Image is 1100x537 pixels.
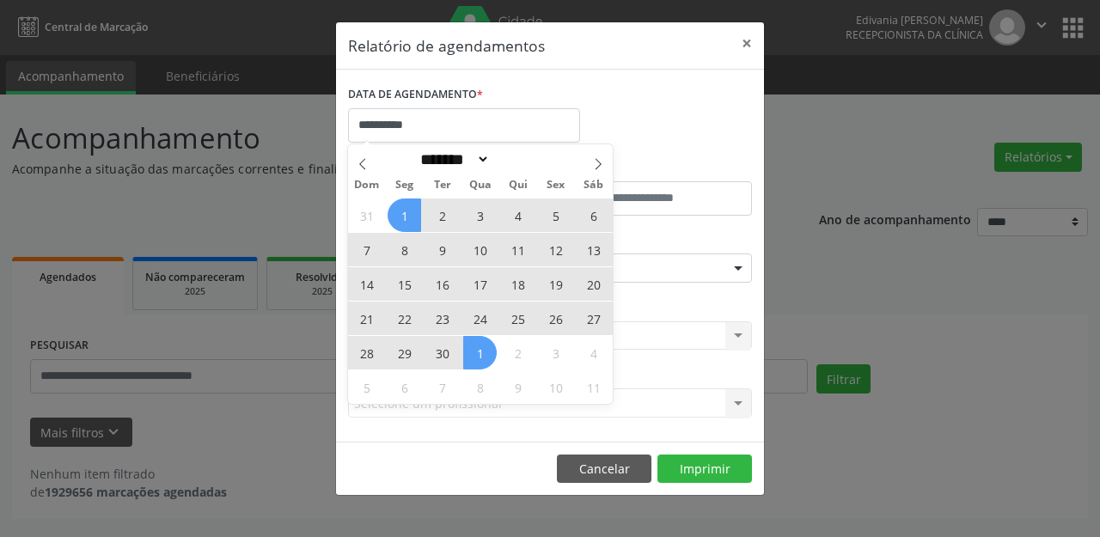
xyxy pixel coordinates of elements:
[425,336,459,369] span: Setembro 30, 2025
[577,267,610,301] span: Setembro 20, 2025
[539,198,572,232] span: Setembro 5, 2025
[388,267,421,301] span: Setembro 15, 2025
[425,233,459,266] span: Setembro 9, 2025
[388,302,421,335] span: Setembro 22, 2025
[577,336,610,369] span: Outubro 4, 2025
[463,302,497,335] span: Setembro 24, 2025
[461,180,499,191] span: Qua
[577,198,610,232] span: Setembro 6, 2025
[463,198,497,232] span: Setembro 3, 2025
[463,336,497,369] span: Outubro 1, 2025
[348,82,483,108] label: DATA DE AGENDAMENTO
[557,455,651,484] button: Cancelar
[350,233,383,266] span: Setembro 7, 2025
[388,233,421,266] span: Setembro 8, 2025
[577,233,610,266] span: Setembro 13, 2025
[539,233,572,266] span: Setembro 12, 2025
[730,22,764,64] button: Close
[501,267,535,301] span: Setembro 18, 2025
[554,155,752,181] label: ATÉ
[577,370,610,404] span: Outubro 11, 2025
[425,370,459,404] span: Outubro 7, 2025
[348,34,545,57] h5: Relatório de agendamentos
[501,198,535,232] span: Setembro 4, 2025
[501,302,535,335] span: Setembro 25, 2025
[463,267,497,301] span: Setembro 17, 2025
[501,336,535,369] span: Outubro 2, 2025
[463,233,497,266] span: Setembro 10, 2025
[388,198,421,232] span: Setembro 1, 2025
[350,370,383,404] span: Outubro 5, 2025
[348,180,386,191] span: Dom
[425,198,459,232] span: Setembro 2, 2025
[539,336,572,369] span: Outubro 3, 2025
[537,180,575,191] span: Sex
[414,150,490,168] select: Month
[425,267,459,301] span: Setembro 16, 2025
[424,180,461,191] span: Ter
[539,370,572,404] span: Outubro 10, 2025
[463,370,497,404] span: Outubro 8, 2025
[657,455,752,484] button: Imprimir
[350,198,383,232] span: Agosto 31, 2025
[388,370,421,404] span: Outubro 6, 2025
[350,336,383,369] span: Setembro 28, 2025
[501,233,535,266] span: Setembro 11, 2025
[539,267,572,301] span: Setembro 19, 2025
[539,302,572,335] span: Setembro 26, 2025
[388,336,421,369] span: Setembro 29, 2025
[350,267,383,301] span: Setembro 14, 2025
[577,302,610,335] span: Setembro 27, 2025
[350,302,383,335] span: Setembro 21, 2025
[499,180,537,191] span: Qui
[490,150,547,168] input: Year
[501,370,535,404] span: Outubro 9, 2025
[575,180,613,191] span: Sáb
[425,302,459,335] span: Setembro 23, 2025
[386,180,424,191] span: Seg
